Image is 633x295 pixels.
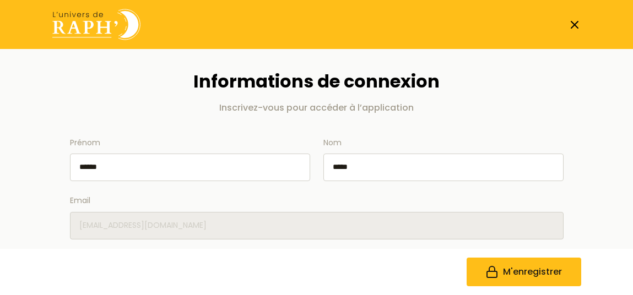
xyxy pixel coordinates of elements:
span: M'enregistrer [503,265,562,278]
label: Email [70,194,564,239]
input: Prénom [70,154,310,181]
a: Fermer la page [568,18,581,31]
input: Email [70,212,564,239]
label: Prénom [70,136,310,182]
img: Univers de Raph logo [52,9,140,40]
button: M'enregistrer [467,258,581,286]
input: Nom [323,154,564,181]
h1: Informations de connexion [70,71,564,92]
label: Nom [323,136,564,182]
p: Inscrivez-vous pour accéder à l’application [70,101,564,114]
